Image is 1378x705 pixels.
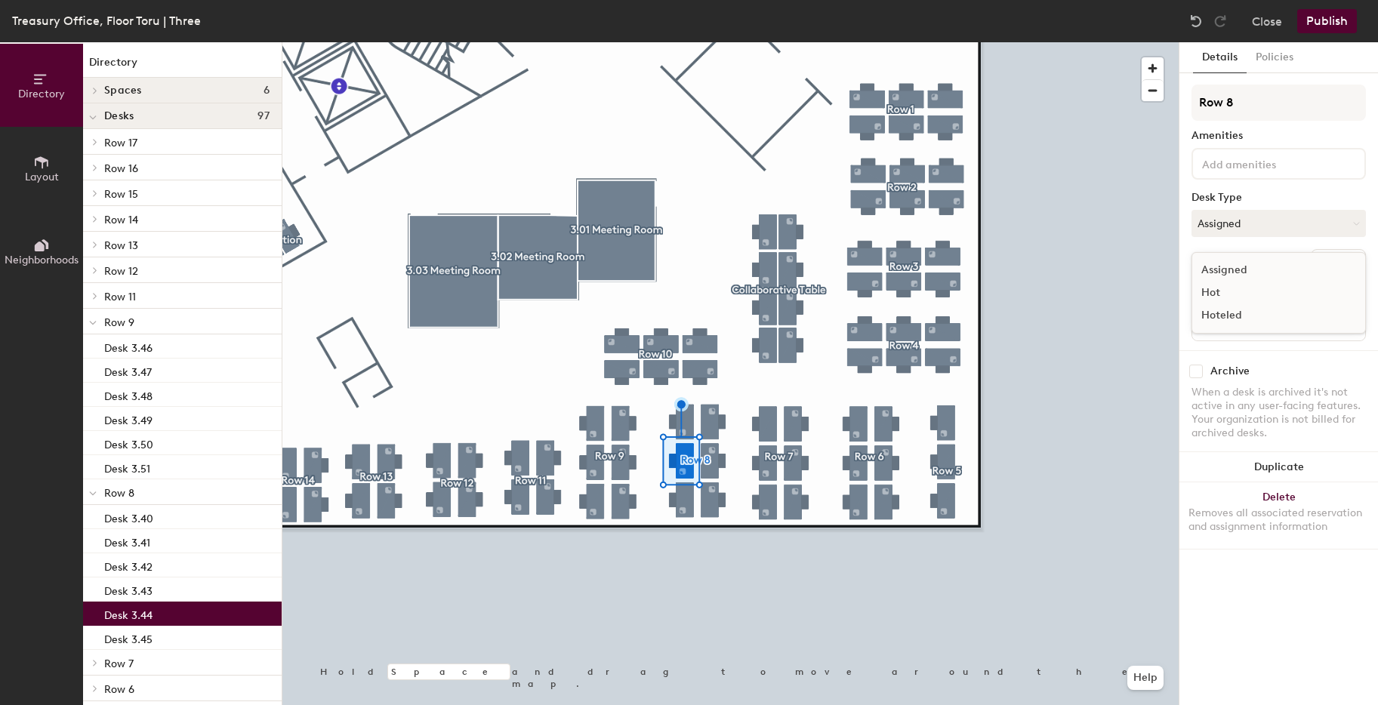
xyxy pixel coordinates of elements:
span: Directory [18,88,65,100]
span: Row 6 [104,683,134,696]
span: Row 9 [104,316,134,329]
div: Treasury Office, Floor Toru | Three [12,11,201,30]
div: Desk Type [1191,192,1366,204]
span: Row 16 [104,162,138,175]
img: Redo [1213,14,1228,29]
p: Desk 3.49 [104,410,153,427]
div: Amenities [1191,130,1366,142]
p: Desk 3.44 [104,605,153,622]
span: Row 8 [104,487,134,500]
span: Row 7 [104,657,134,670]
button: Help [1127,666,1164,690]
div: Assigned [1192,259,1343,282]
span: 97 [257,110,270,122]
p: Desk 3.46 [104,337,153,355]
div: Hot [1192,282,1343,304]
input: Add amenities [1199,154,1335,172]
img: Undo [1188,14,1204,29]
span: 6 [264,85,270,97]
span: Neighborhoods [5,254,79,266]
p: Desk 3.42 [104,556,153,574]
span: Row 17 [104,137,137,149]
span: Row 13 [104,239,138,252]
p: Desk 3.41 [104,532,150,550]
p: Desk 3.50 [104,434,153,451]
p: Desk 3.40 [104,508,153,525]
button: Ungroup [1311,249,1366,275]
button: Close [1252,9,1282,33]
span: Layout [25,171,59,183]
span: Row 12 [104,265,138,278]
span: Row 11 [104,291,136,303]
p: Desk 3.47 [104,362,152,379]
p: Desk 3.43 [104,580,153,598]
div: Removes all associated reservation and assignment information [1188,506,1369,534]
p: Desk 3.48 [104,386,153,403]
span: Desks [104,110,134,122]
button: Publish [1297,9,1357,33]
span: Row 14 [104,214,138,226]
button: Details [1193,42,1247,73]
button: Duplicate [1179,452,1378,482]
h1: Directory [83,54,282,78]
p: Desk 3.45 [104,629,153,646]
span: Spaces [104,85,142,97]
div: Archive [1210,365,1250,377]
div: Hoteled [1192,304,1343,327]
button: DeleteRemoves all associated reservation and assignment information [1179,482,1378,549]
div: When a desk is archived it's not active in any user-facing features. Your organization is not bil... [1191,386,1366,440]
button: Assigned [1191,210,1366,237]
p: Desk 3.51 [104,458,150,476]
span: Row 15 [104,188,138,201]
button: Policies [1247,42,1302,73]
